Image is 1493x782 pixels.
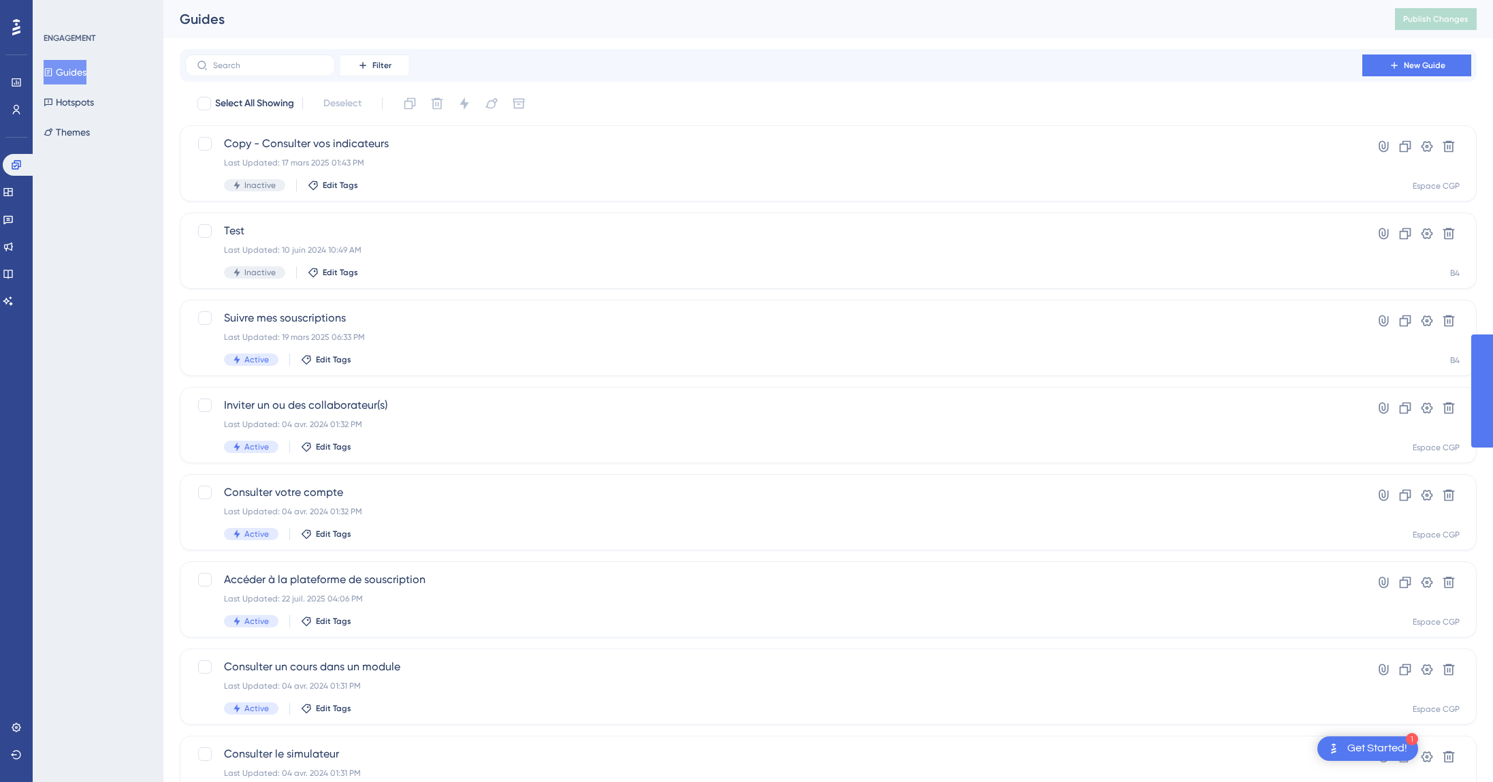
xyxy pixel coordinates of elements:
[215,95,294,112] span: Select All Showing
[224,768,1323,779] div: Last Updated: 04 avr. 2024 01:31 PM
[224,659,1323,675] span: Consulter un cours dans un module
[1404,60,1445,71] span: New Guide
[1395,8,1477,30] button: Publish Changes
[224,310,1323,326] span: Suivre mes souscriptions
[44,60,86,84] button: Guides
[213,61,323,70] input: Search
[224,245,1323,255] div: Last Updated: 10 juin 2024 10:49 AM
[244,354,269,365] span: Active
[1347,741,1407,756] div: Get Started!
[224,484,1323,501] span: Consulter votre compte
[301,441,351,452] button: Edit Tags
[224,572,1323,588] span: Accéder à la plateforme de souscription
[224,681,1323,691] div: Last Updated: 04 avr. 2024 01:31 PM
[44,33,95,44] div: ENGAGEMENT
[224,419,1323,430] div: Last Updated: 04 avr. 2024 01:32 PM
[301,616,351,627] button: Edit Tags
[1413,529,1460,540] div: Espace CGP
[316,703,351,714] span: Edit Tags
[316,616,351,627] span: Edit Tags
[340,54,408,76] button: Filter
[44,90,94,114] button: Hotspots
[301,354,351,365] button: Edit Tags
[372,60,391,71] span: Filter
[1413,442,1460,453] div: Espace CGP
[308,180,358,191] button: Edit Tags
[311,91,374,116] button: Deselect
[244,180,276,191] span: Inactive
[244,529,269,539] span: Active
[1317,736,1418,761] div: Open Get Started! checklist, remaining modules: 1
[244,267,276,278] span: Inactive
[1406,733,1418,745] div: 1
[316,354,351,365] span: Edit Tags
[224,157,1323,168] div: Last Updated: 17 mars 2025 01:43 PM
[44,120,90,144] button: Themes
[1326,740,1342,757] img: launcher-image-alternative-text
[224,746,1323,762] span: Consulter le simulateur
[316,441,351,452] span: Edit Tags
[224,593,1323,604] div: Last Updated: 22 juil. 2025 04:06 PM
[224,223,1323,239] span: Test
[1362,54,1471,76] button: New Guide
[224,506,1323,517] div: Last Updated: 04 avr. 2024 01:32 PM
[1413,704,1460,715] div: Espace CGP
[180,10,1361,29] div: Guides
[224,397,1323,413] span: Inviter un ou des collaborateur(s)
[301,703,351,714] button: Edit Tags
[323,180,358,191] span: Edit Tags
[244,441,269,452] span: Active
[1413,616,1460,627] div: Espace CGP
[244,616,269,627] span: Active
[1403,14,1468,25] span: Publish Changes
[323,95,362,112] span: Deselect
[1413,181,1460,191] div: Espace CGP
[1436,728,1477,769] iframe: UserGuiding AI Assistant Launcher
[1450,268,1460,279] div: B4
[224,136,1323,152] span: Copy - Consulter vos indicateurs
[1450,355,1460,366] div: B4
[316,529,351,539] span: Edit Tags
[323,267,358,278] span: Edit Tags
[301,529,351,539] button: Edit Tags
[308,267,358,278] button: Edit Tags
[224,332,1323,343] div: Last Updated: 19 mars 2025 06:33 PM
[244,703,269,714] span: Active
